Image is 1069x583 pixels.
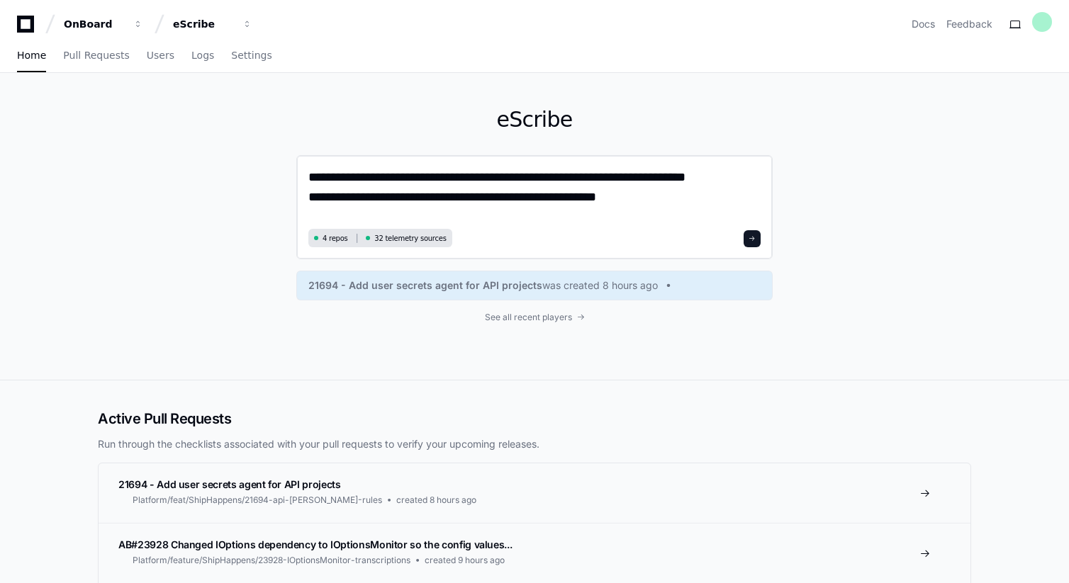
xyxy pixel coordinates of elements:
a: Settings [231,40,272,72]
span: AB#23928 Changed IOptions dependency to IOptionsMonitor so the config values... [118,538,512,550]
a: Users [147,40,174,72]
span: 21694 - Add user secrets agent for API projects [118,478,341,490]
span: See all recent players [485,312,572,323]
span: Settings [231,51,272,60]
a: 21694 - Add user secrets agent for API projectsPlatform/feat/ShipHappens/21694-api-[PERSON_NAME]-... [99,463,970,523]
div: eScribe [173,17,234,31]
h1: eScribe [296,107,773,132]
p: Run through the checklists associated with your pull requests to verify your upcoming releases. [98,437,971,451]
span: Pull Requests [63,51,129,60]
span: created 9 hours ago [425,555,505,566]
button: eScribe [167,11,258,37]
a: AB#23928 Changed IOptions dependency to IOptionsMonitor so the config values...Platform/feature/S... [99,523,970,583]
span: Platform/feature/ShipHappens/23928-IOptionsMonitor-transcriptions [133,555,410,566]
span: 21694 - Add user secrets agent for API projects [308,278,542,293]
button: Feedback [946,17,992,31]
a: 21694 - Add user secrets agent for API projectswas created 8 hours ago [308,278,761,293]
span: Logs [191,51,214,60]
span: 4 repos [323,233,348,244]
span: Platform/feat/ShipHappens/21694-api-[PERSON_NAME]-rules [133,494,382,506]
a: See all recent players [296,312,773,323]
a: Logs [191,40,214,72]
h2: Active Pull Requests [98,409,971,429]
span: was created 8 hours ago [542,278,658,293]
button: OnBoard [58,11,149,37]
span: 32 telemetry sources [374,233,446,244]
a: Home [17,40,46,72]
a: Docs [912,17,935,31]
div: OnBoard [64,17,125,31]
span: Users [147,51,174,60]
span: created 8 hours ago [396,494,476,506]
span: Home [17,51,46,60]
a: Pull Requests [63,40,129,72]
